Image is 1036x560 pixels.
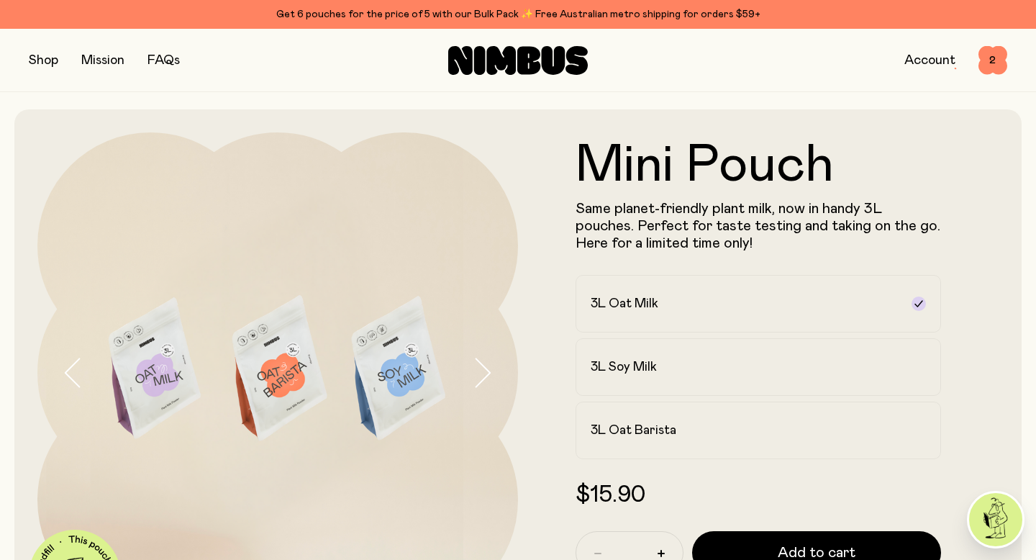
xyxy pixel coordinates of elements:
a: Account [904,54,955,67]
img: agent [969,493,1022,546]
div: Get 6 pouches for the price of 5 with our Bulk Pack ✨ Free Australian metro shipping for orders $59+ [29,6,1007,23]
h2: 3L Oat Barista [591,422,676,439]
a: FAQs [147,54,180,67]
h1: Mini Pouch [576,140,941,191]
p: Same planet-friendly plant milk, now in handy 3L pouches. Perfect for taste testing and taking on... [576,200,941,252]
span: $15.90 [576,484,645,507]
h2: 3L Soy Milk [591,358,657,376]
h2: 3L Oat Milk [591,295,658,312]
button: 2 [978,46,1007,75]
a: Mission [81,54,124,67]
